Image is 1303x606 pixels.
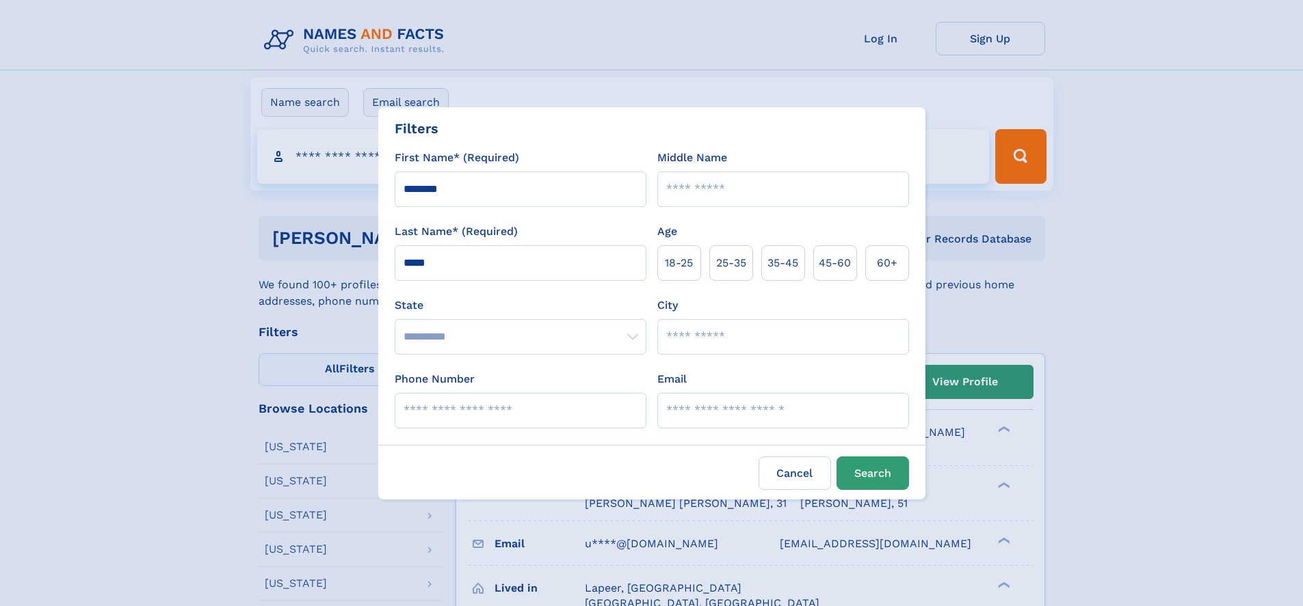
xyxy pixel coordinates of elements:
button: Search [837,456,909,490]
label: Email [657,371,687,387]
label: Cancel [759,456,831,490]
span: 45‑60 [819,255,851,271]
span: 25‑35 [716,255,746,271]
label: State [395,297,646,314]
label: Last Name* (Required) [395,223,518,240]
label: Age [657,223,677,240]
label: First Name* (Required) [395,150,519,166]
span: 35‑45 [767,255,798,271]
div: Filters [395,118,438,139]
label: City [657,297,678,314]
span: 18‑25 [665,255,693,271]
span: 60+ [877,255,897,271]
label: Phone Number [395,371,475,387]
label: Middle Name [657,150,727,166]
